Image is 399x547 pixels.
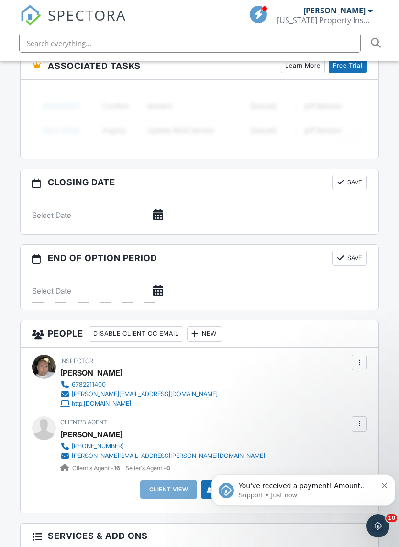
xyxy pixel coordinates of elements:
[125,465,170,472] span: Seller's Agent -
[60,357,93,365] span: Inspector
[60,427,122,442] a: [PERSON_NAME]
[187,326,222,342] div: New
[366,514,389,537] iframe: Intercom live chat
[48,5,126,25] span: SPECTORA
[32,204,165,227] input: Select Date
[60,419,107,426] span: Client's Agent
[204,485,254,494] a: Agent View
[208,454,399,521] iframe: Intercom notifications message
[72,452,265,460] div: [PERSON_NAME][EMAIL_ADDRESS][PERSON_NAME][DOMAIN_NAME]
[303,6,366,15] div: [PERSON_NAME]
[166,465,170,472] strong: 0
[20,5,41,26] img: The Best Home Inspection Software - Spectora
[386,514,397,522] span: 10
[48,59,141,72] span: Associated Tasks
[72,400,131,408] div: http:[DOMAIN_NAME]
[60,365,122,380] div: [PERSON_NAME]
[72,390,218,398] div: [PERSON_NAME][EMAIL_ADDRESS][DOMAIN_NAME]
[329,58,367,73] a: Free Trial
[72,443,124,450] div: [PHONE_NUMBER]
[281,58,325,73] a: Learn More
[114,465,120,472] strong: 16
[60,380,218,389] a: 6782211400
[89,326,183,342] div: Disable Client CC Email
[72,465,122,472] span: Client's Agent -
[48,176,115,189] span: Closing date
[20,13,126,33] a: SPECTORA
[60,442,265,451] a: [PHONE_NUMBER]
[72,381,106,388] div: 6782211400
[332,251,367,266] button: Save
[60,451,265,461] a: [PERSON_NAME][EMAIL_ADDRESS][PERSON_NAME][DOMAIN_NAME]
[332,175,367,190] button: Save
[60,399,218,409] a: http:[DOMAIN_NAME]
[60,389,218,399] a: [PERSON_NAME][EMAIL_ADDRESS][DOMAIN_NAME]
[32,279,165,303] input: Select Date
[277,15,373,25] div: Georgia Property Inspectors
[48,251,157,264] span: End of Option Period
[19,34,361,53] input: Search everything...
[32,87,367,148] img: blurred-tasks-251b60f19c3f713f9215ee2a18cbf2105fc2d72fcd585247cf5e9ec0c957c1dd.png
[21,320,379,348] h3: People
